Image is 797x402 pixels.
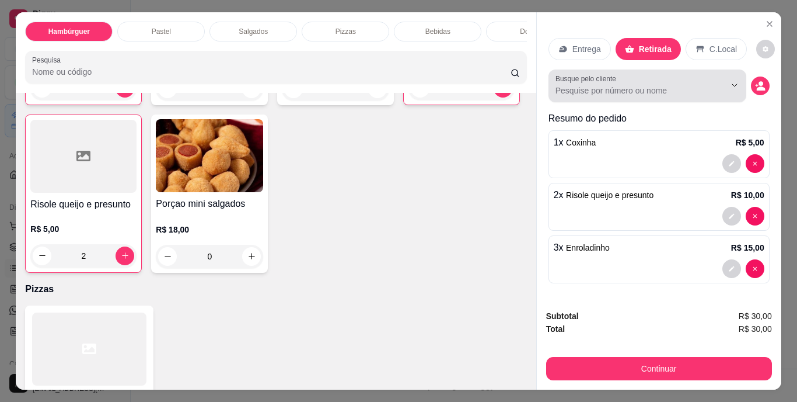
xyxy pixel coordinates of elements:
[731,242,764,254] p: R$ 15,00
[746,207,764,226] button: decrease-product-quantity
[242,247,261,266] button: increase-product-quantity
[722,259,741,278] button: decrease-product-quantity
[156,197,263,211] h4: Porçao mini salgados
[554,188,654,202] p: 2 x
[709,43,737,55] p: C.Local
[639,43,672,55] p: Retirada
[746,259,764,278] button: decrease-product-quantity
[555,85,707,96] input: Busque pelo cliente
[156,119,263,192] img: product-image
[566,190,653,200] span: Risole queijo e presunto
[425,27,450,36] p: Bebidas
[756,40,775,58] button: decrease-product-quantity
[555,74,620,84] label: Busque pelo cliente
[554,241,610,255] p: 3 x
[739,310,772,323] span: R$ 30,00
[548,112,770,126] p: Resumo do pedido
[239,27,268,36] p: Salgados
[554,136,596,150] p: 1 x
[572,43,601,55] p: Entrega
[546,357,772,380] button: Continuar
[725,76,744,95] button: Show suggestions
[566,243,610,252] span: Enroladinho
[736,137,764,148] p: R$ 5,00
[33,247,51,265] button: decrease-product-quantity
[156,224,263,235] p: R$ 18,00
[335,27,356,36] p: Pizzas
[722,154,741,173] button: decrease-product-quantity
[520,27,540,36] p: Doces
[48,27,90,36] p: Hambúrguer
[722,207,741,226] button: decrease-product-quantity
[32,55,65,65] label: Pesquisa
[30,223,137,235] p: R$ 5,00
[116,247,134,265] button: increase-product-quantity
[30,197,137,212] h4: Risole queijo e presunto
[32,66,511,78] input: Pesquisa
[158,247,177,266] button: decrease-product-quantity
[566,138,596,147] span: Coxinha
[546,324,565,334] strong: Total
[152,27,171,36] p: Pastel
[751,77,770,95] button: decrease-product-quantity
[760,15,779,33] button: Close
[25,282,526,296] p: Pizzas
[746,154,764,173] button: decrease-product-quantity
[546,311,579,321] strong: Subtotal
[731,189,764,201] p: R$ 10,00
[739,323,772,335] span: R$ 30,00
